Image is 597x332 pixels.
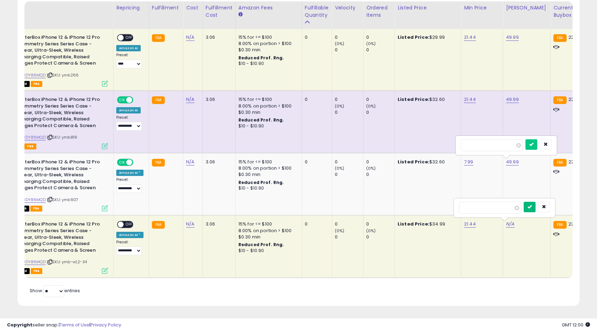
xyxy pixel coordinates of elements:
[366,159,395,165] div: 0
[152,96,165,104] small: FBA
[335,228,345,234] small: (0%)
[19,221,104,255] b: OtterBox iPhone 12 & iPhone 12 Pro Symmetry Series Series Case - Clear, Ultra-Sleek, Wireless Cha...
[398,96,429,103] b: Listed Price:
[19,96,104,131] b: OtterBox iPhone 12 & iPhone 12 Pro Symmetry Series Series Case - Clear, Ultra-Sleek, Wireless Cha...
[553,34,566,42] small: FBA
[366,234,395,240] div: 0
[366,4,392,19] div: Ordered Items
[124,35,135,41] span: OFF
[398,159,456,165] div: $32.60
[30,206,42,212] span: FBA
[335,171,363,178] div: 0
[30,287,80,294] span: Show: entries
[568,221,581,227] span: 22.95
[118,97,126,103] span: ON
[335,165,345,171] small: (0%)
[24,143,36,149] span: FBA
[553,221,566,229] small: FBA
[1,4,110,12] div: Title
[238,4,299,12] div: Amazon Fees
[335,159,363,165] div: 0
[562,322,590,328] span: 2025-09-17 12:00 GMT
[305,159,326,165] div: 0
[238,179,284,185] b: Reduced Prof. Rng.
[398,158,429,165] b: Listed Price:
[238,248,296,254] div: $10 - $10.90
[116,53,143,68] div: Preset:
[47,197,78,202] span: | SKU: ymb907
[17,72,46,78] a: B08DY86MQD
[152,159,165,167] small: FBA
[116,4,146,12] div: Repricing
[366,47,395,53] div: 0
[335,47,363,53] div: 0
[238,159,296,165] div: 15% for <= $100
[398,4,458,12] div: Listed Price
[238,47,296,53] div: $0.30 min
[398,221,456,227] div: $34.99
[464,221,476,228] a: 21.44
[132,97,143,103] span: OFF
[17,197,46,203] a: B08DY86MQD
[17,134,46,140] a: B08DY86MQD
[238,96,296,103] div: 15% for <= $100
[366,221,395,227] div: 0
[366,228,376,234] small: (0%)
[568,96,581,103] span: 22.95
[335,4,360,12] div: Velocity
[152,221,165,229] small: FBA
[3,81,30,87] span: All listings that are unavailable for purchase on Amazon for any reason other than out-of-stock
[124,222,135,228] span: OFF
[335,103,345,109] small: (0%)
[238,55,284,61] b: Reduced Prof. Rng.
[238,171,296,178] div: $0.30 min
[90,322,121,328] a: Privacy Policy
[186,96,194,103] a: N/A
[366,96,395,103] div: 0
[335,234,363,240] div: 0
[506,158,519,165] a: 49.99
[186,158,194,165] a: N/A
[206,96,230,103] div: 3.06
[398,34,429,40] b: Listed Price:
[568,34,581,40] span: 22.95
[19,34,104,68] b: OtterBox iPhone 12 & iPhone 12 Pro Symmetry Series Series Case - Clear, Ultra-Sleek, Wireless Cha...
[335,34,363,40] div: 0
[238,185,296,191] div: $10 - $10.90
[335,109,363,116] div: 0
[206,4,233,19] div: Fulfillment Cost
[186,4,200,12] div: Cost
[366,171,395,178] div: 0
[305,96,326,103] div: 0
[206,34,230,40] div: 3.06
[238,228,296,234] div: 8.00% on portion > $100
[60,322,89,328] a: Terms of Use
[31,81,43,87] span: FBA
[132,160,143,165] span: OFF
[3,268,30,274] span: All listings that are unavailable for purchase on Amazon for any reason other than out-of-stock
[238,221,296,227] div: 15% for <= $100
[47,72,79,78] span: | SKU: ymb266
[506,4,547,12] div: [PERSON_NAME]
[366,109,395,116] div: 0
[238,61,296,67] div: $10 - $10.90
[238,117,284,123] b: Reduced Prof. Rng.
[152,4,180,12] div: Fulfillment
[238,234,296,240] div: $0.30 min
[398,221,429,227] b: Listed Price:
[464,4,500,12] div: Min Price
[305,221,326,227] div: 0
[47,134,77,140] span: | SKU: ymb819
[398,34,456,40] div: $29.99
[7,322,121,329] div: seller snap | |
[398,96,456,103] div: $32.60
[238,123,296,129] div: $10 - $10.90
[116,45,141,51] div: Amazon AI
[335,96,363,103] div: 0
[238,165,296,171] div: 8.00% on portion > $100
[206,221,230,227] div: 3.06
[238,242,284,248] b: Reduced Prof. Rng.
[238,34,296,40] div: 15% for <= $100
[116,115,143,131] div: Preset:
[7,322,32,328] strong: Copyright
